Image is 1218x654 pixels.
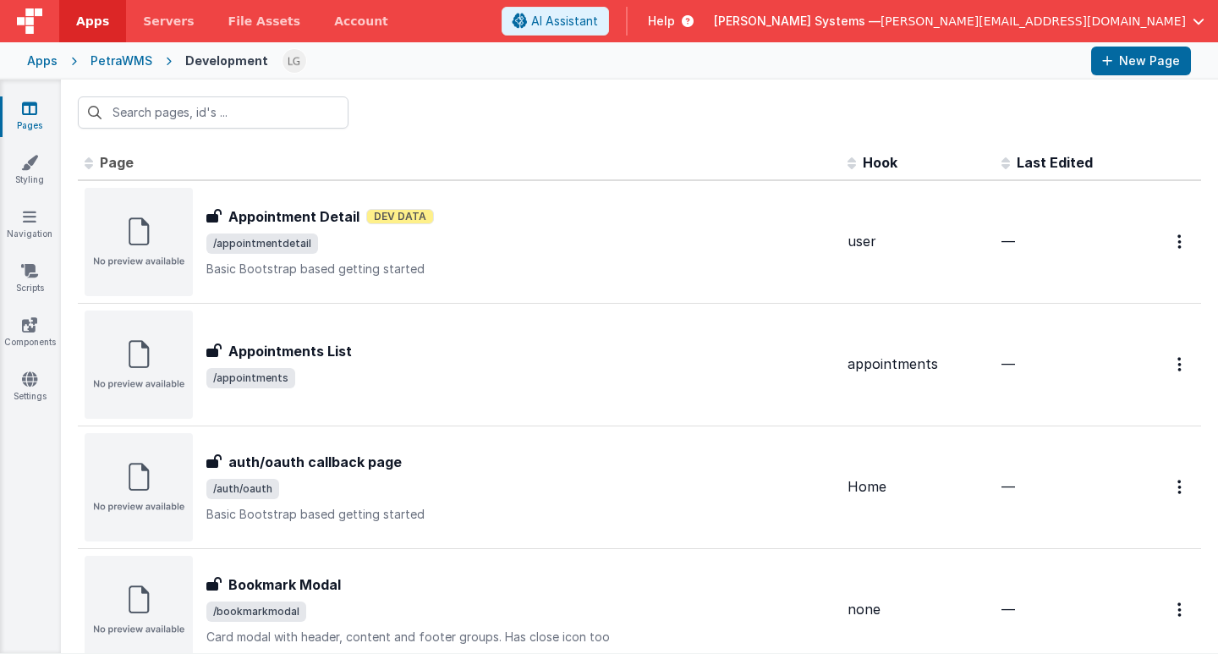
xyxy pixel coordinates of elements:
div: none [848,600,988,619]
span: /bookmarkmodal [206,602,306,622]
span: — [1001,601,1015,618]
h3: Appointments List [228,341,352,361]
div: user [848,232,988,251]
img: 94c3b1dec6147b22a6e61032f6542a92 [283,49,306,73]
span: AI Assistant [531,13,598,30]
span: — [1001,478,1015,495]
div: Development [185,52,268,69]
button: New Page [1091,47,1191,75]
input: Search pages, id's ... [78,96,348,129]
h3: Appointment Detail [228,206,359,227]
span: — [1001,355,1015,372]
button: Options [1167,347,1194,382]
span: Hook [863,154,897,171]
span: File Assets [228,13,301,30]
div: appointments [848,354,988,374]
button: Options [1167,470,1194,504]
h3: Bookmark Modal [228,574,341,595]
span: [PERSON_NAME] Systems — [714,13,881,30]
button: Options [1167,592,1194,627]
button: Options [1167,224,1194,259]
span: /appointmentdetail [206,234,318,254]
div: Home [848,477,988,497]
span: Dev Data [366,209,434,224]
div: Apps [27,52,58,69]
span: Page [100,154,134,171]
span: Last Edited [1017,154,1093,171]
span: Servers [143,13,194,30]
span: Help [648,13,675,30]
span: [PERSON_NAME][EMAIL_ADDRESS][DOMAIN_NAME] [881,13,1186,30]
div: PetraWMS [91,52,152,69]
span: Apps [76,13,109,30]
p: Basic Bootstrap based getting started [206,261,834,278]
button: [PERSON_NAME] Systems — [PERSON_NAME][EMAIL_ADDRESS][DOMAIN_NAME] [714,13,1204,30]
span: /appointments [206,368,295,388]
h3: auth/oauth callback page [228,452,402,472]
p: Basic Bootstrap based getting started [206,506,834,523]
span: — [1001,233,1015,250]
p: Card modal with header, content and footer groups. Has close icon too [206,629,834,646]
span: /auth/oauth [206,479,279,499]
button: AI Assistant [502,7,609,36]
